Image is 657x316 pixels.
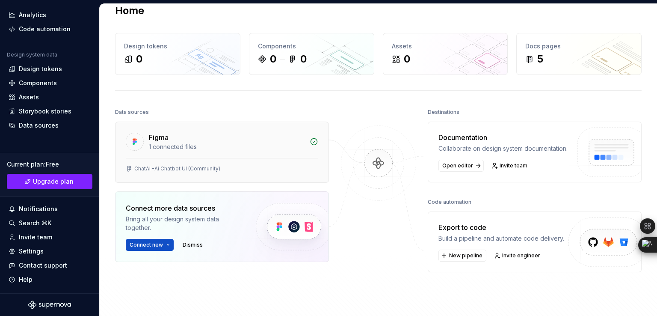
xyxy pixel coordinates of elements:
div: Design system data [7,51,57,58]
div: Bring all your design system data together. [126,215,241,232]
h2: Home [115,4,144,18]
div: 0 [300,52,307,66]
div: Collaborate on design system documentation. [438,144,568,153]
button: Contact support [5,259,94,272]
div: Search ⌘K [19,219,51,227]
span: New pipeline [449,252,482,259]
div: ChatAI -Ai Chatbot UI (Community) [134,165,220,172]
span: Dismiss [183,241,203,248]
div: 0 [136,52,142,66]
div: Notifications [19,205,58,213]
div: Docs pages [525,42,633,51]
span: Connect new [130,241,163,248]
div: Components [19,79,57,87]
a: Storybook stories [5,104,94,118]
div: Settings [19,247,44,256]
a: Figma1 connected filesChatAI -Ai Chatbot UI (Community) [115,122,329,183]
a: Analytics [5,8,94,22]
a: Components00 [249,33,374,75]
a: Code automation [5,22,94,36]
div: Assets [392,42,499,51]
div: Invite team [19,233,52,241]
div: Connect more data sources [126,203,241,213]
button: Connect new [126,239,174,251]
a: Settings [5,244,94,258]
div: 0 [270,52,276,66]
button: Notifications [5,202,94,216]
a: Open editor [438,160,484,172]
button: Dismiss [179,239,207,251]
button: New pipeline [438,250,486,262]
a: Assets [5,90,94,104]
a: Design tokens0 [115,33,240,75]
span: Open editor [442,162,473,169]
div: Components [258,42,365,51]
span: Invite team [500,162,527,169]
a: Data sources [5,119,94,132]
a: Invite team [5,230,94,244]
span: Invite engineer [502,252,540,259]
div: 1 connected files [149,143,305,151]
span: Upgrade plan [33,177,74,186]
a: Invite engineer [491,250,544,262]
button: Help [5,273,94,286]
div: Help [19,275,33,284]
a: Docs pages5 [516,33,642,75]
div: Code automation [428,196,471,208]
div: Analytics [19,11,46,19]
div: Contact support [19,261,67,270]
div: 5 [537,52,543,66]
a: Assets0 [383,33,508,75]
div: Design tokens [19,65,62,73]
div: Storybook stories [19,107,71,116]
div: Data sources [19,121,59,130]
div: Current plan : Free [7,160,92,169]
div: Assets [19,93,39,101]
div: Documentation [438,132,568,143]
div: Code automation [19,25,71,33]
a: Design tokens [5,62,94,76]
div: Design tokens [124,42,231,51]
button: Search ⌘K [5,216,94,230]
div: Build a pipeline and automate code delivery. [438,234,564,243]
div: Figma [149,132,169,143]
svg: Supernova Logo [28,301,71,309]
div: Destinations [428,106,459,118]
a: Components [5,76,94,90]
div: 0 [404,52,410,66]
a: Upgrade plan [7,174,92,189]
div: Data sources [115,106,149,118]
div: Export to code [438,222,564,233]
a: Invite team [489,160,531,172]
